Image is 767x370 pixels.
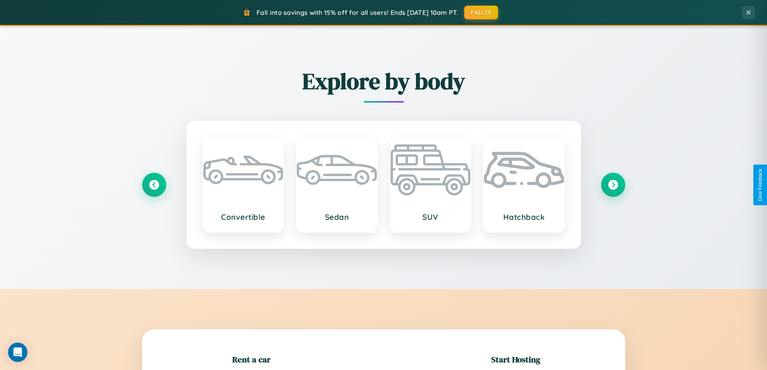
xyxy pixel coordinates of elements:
[8,343,27,362] div: Open Intercom Messenger
[142,66,625,97] h2: Explore by body
[399,212,463,222] h3: SUV
[256,8,458,17] span: Fall into savings with 15% off for all users! Ends [DATE] 10am PT.
[211,212,275,222] h3: Convertible
[232,353,271,365] h2: Rent a car
[492,212,556,222] h3: Hatchback
[757,169,763,201] div: Give Feedback
[305,212,369,222] h3: Sedan
[464,6,498,19] button: FALL15
[491,353,540,365] h2: Start Hosting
